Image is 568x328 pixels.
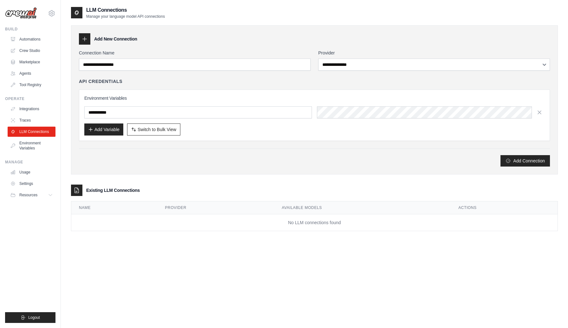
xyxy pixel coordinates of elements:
[138,126,176,133] span: Switch to Bulk View
[19,192,37,198] span: Resources
[5,27,55,32] div: Build
[8,80,55,90] a: Tool Registry
[94,36,137,42] h3: Add New Connection
[8,46,55,56] a: Crew Studio
[127,123,180,136] button: Switch to Bulk View
[71,214,558,231] td: No LLM connections found
[79,50,311,56] label: Connection Name
[8,68,55,79] a: Agents
[5,312,55,323] button: Logout
[86,14,165,19] p: Manage your language model API connections
[8,34,55,44] a: Automations
[86,6,165,14] h2: LLM Connections
[5,96,55,101] div: Operate
[8,179,55,189] a: Settings
[8,167,55,177] a: Usage
[8,127,55,137] a: LLM Connections
[158,201,274,214] th: Provider
[8,115,55,125] a: Traces
[84,95,545,101] h3: Environment Variables
[8,104,55,114] a: Integrations
[8,190,55,200] button: Resources
[500,155,550,167] button: Add Connection
[79,78,122,85] h4: API Credentials
[318,50,550,56] label: Provider
[5,7,37,19] img: Logo
[28,315,40,320] span: Logout
[274,201,451,214] th: Available Models
[8,57,55,67] a: Marketplace
[5,160,55,165] div: Manage
[84,123,123,136] button: Add Variable
[8,138,55,153] a: Environment Variables
[71,201,158,214] th: Name
[451,201,558,214] th: Actions
[86,187,140,193] h3: Existing LLM Connections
